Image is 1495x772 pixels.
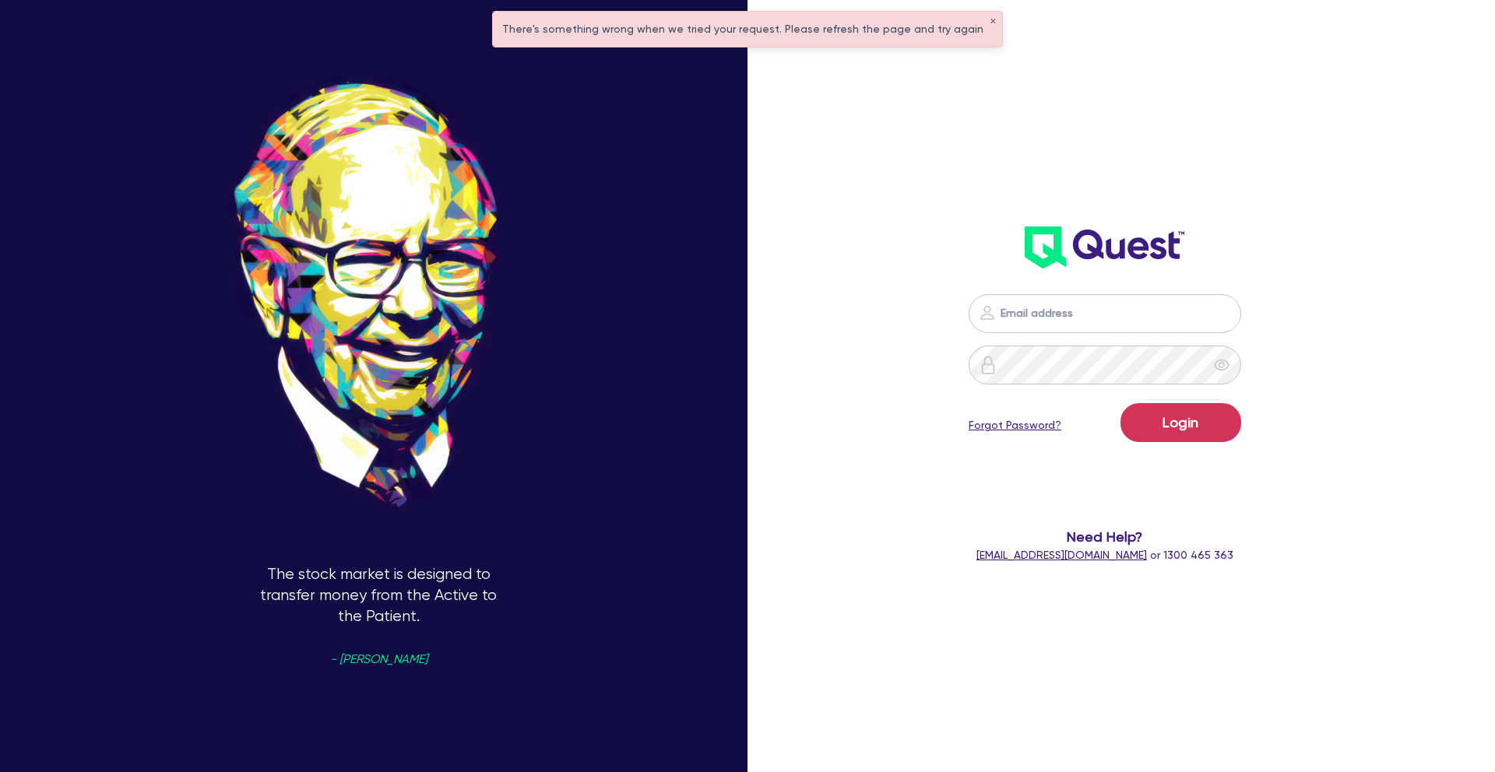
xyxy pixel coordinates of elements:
[976,549,1147,561] a: [EMAIL_ADDRESS][DOMAIN_NAME]
[978,304,997,322] img: icon-password
[1025,226,1184,268] img: wH2k97JdezQIQAAAABJRU5ErkJggg==
[979,356,997,374] img: icon-password
[969,417,1061,433] a: Forgot Password?
[330,654,427,665] span: - [PERSON_NAME]
[904,526,1305,547] span: Need Help?
[976,549,1233,561] span: or 1300 465 363
[1120,403,1241,442] button: Login
[1214,357,1229,373] span: eye
[969,294,1241,333] input: Email address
